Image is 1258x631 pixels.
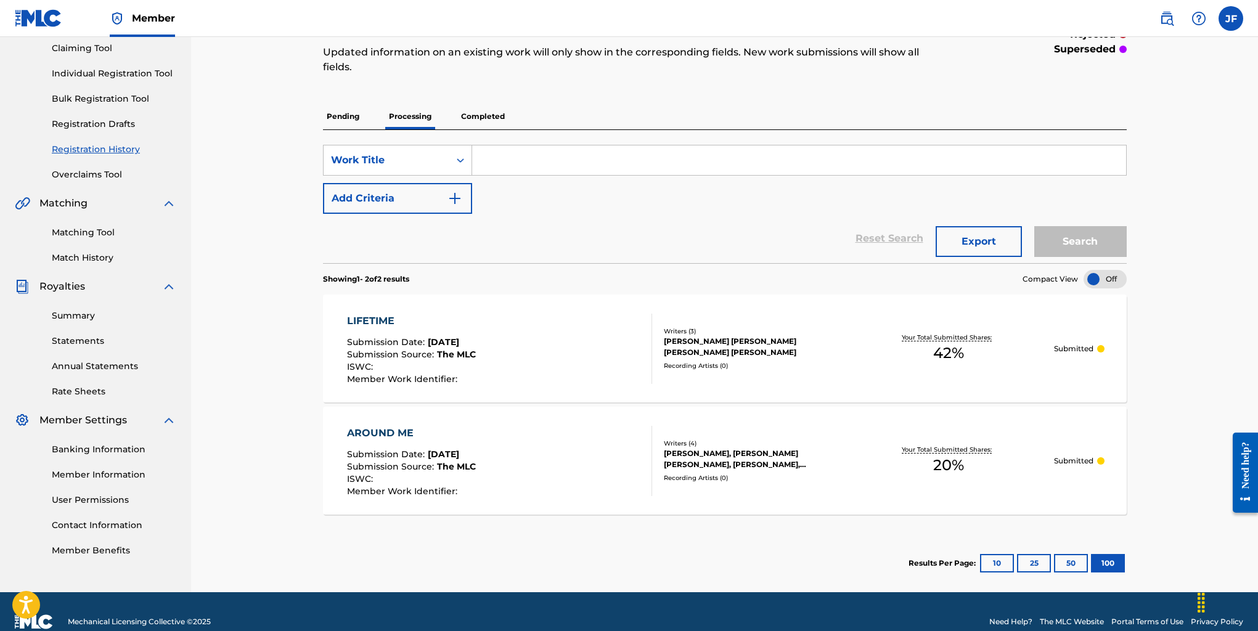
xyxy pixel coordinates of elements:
a: AROUND MESubmission Date:[DATE]Submission Source:The MLCISWC:Member Work Identifier:Writers (4)[P... [323,407,1127,515]
div: [PERSON_NAME], [PERSON_NAME] [PERSON_NAME], [PERSON_NAME], [PERSON_NAME] [664,448,843,470]
div: AROUND ME [347,426,476,441]
a: Need Help? [989,616,1032,627]
p: Your Total Submitted Shares: [902,445,995,454]
a: Individual Registration Tool [52,67,176,80]
a: Registration Drafts [52,118,176,131]
img: Matching [15,196,30,211]
span: 20 % [933,454,964,476]
a: Registration History [52,143,176,156]
span: Member Work Identifier : [347,486,460,497]
div: Writers ( 4 ) [664,439,843,448]
p: Submitted [1054,455,1093,466]
button: Add Criteria [323,183,472,214]
div: Help [1187,6,1211,31]
a: Member Benefits [52,544,176,557]
img: MLC Logo [15,9,62,27]
a: Annual Statements [52,360,176,373]
div: Writers ( 3 ) [664,327,843,336]
div: Drag [1191,584,1211,621]
a: The MLC Website [1040,616,1104,627]
span: Submission Date : [347,449,428,460]
div: Recording Artists ( 0 ) [664,361,843,370]
p: Updated information on an existing work will only show in the corresponding fields. New work subm... [323,45,942,75]
div: User Menu [1219,6,1243,31]
p: Results Per Page: [909,558,979,569]
a: Banking Information [52,443,176,456]
div: [PERSON_NAME] [PERSON_NAME] [PERSON_NAME] [PERSON_NAME] [664,336,843,358]
p: Processing [385,104,435,129]
span: ISWC : [347,473,376,484]
img: Royalties [15,279,30,294]
span: Member Settings [39,413,127,428]
iframe: Resource Center [1223,420,1258,526]
form: Search Form [323,145,1127,263]
p: Pending [323,104,363,129]
p: Submitted [1054,343,1093,354]
img: help [1191,11,1206,26]
a: Match History [52,251,176,264]
span: Submission Date : [347,336,428,348]
a: Claiming Tool [52,42,176,55]
a: Bulk Registration Tool [52,92,176,105]
span: ISWC : [347,361,376,372]
p: Showing 1 - 2 of 2 results [323,274,409,285]
button: 100 [1091,554,1125,572]
img: expand [161,413,176,428]
div: LIFETIME [347,314,476,328]
p: Your Total Submitted Shares: [902,333,995,342]
div: Recording Artists ( 0 ) [664,473,843,482]
a: Matching Tool [52,226,176,239]
span: 42 % [933,342,964,364]
a: Rate Sheets [52,385,176,398]
iframe: Chat Widget [1196,572,1258,631]
p: Completed [457,104,509,129]
span: [DATE] [428,336,459,348]
div: Work Title [331,153,442,168]
a: Summary [52,309,176,322]
span: Submission Source : [347,349,437,360]
button: 25 [1017,554,1051,572]
span: Royalties [39,279,85,294]
a: Portal Terms of Use [1111,616,1183,627]
span: Member Work Identifier : [347,373,460,385]
button: 10 [980,554,1014,572]
p: superseded [1054,42,1116,57]
span: Mechanical Licensing Collective © 2025 [68,616,211,627]
a: User Permissions [52,494,176,507]
span: [DATE] [428,449,459,460]
span: Compact View [1023,274,1078,285]
a: Member Information [52,468,176,481]
a: Contact Information [52,519,176,532]
img: logo [15,614,53,629]
span: The MLC [437,461,476,472]
img: Top Rightsholder [110,11,125,26]
a: Public Search [1154,6,1179,31]
img: search [1159,11,1174,26]
img: expand [161,279,176,294]
a: Statements [52,335,176,348]
a: LIFETIMESubmission Date:[DATE]Submission Source:The MLCISWC:Member Work Identifier:Writers (3)[PE... [323,295,1127,402]
img: expand [161,196,176,211]
img: Member Settings [15,413,30,428]
a: Privacy Policy [1191,616,1243,627]
button: 50 [1054,554,1088,572]
span: The MLC [437,349,476,360]
button: Export [936,226,1022,257]
a: Overclaims Tool [52,168,176,181]
img: 9d2ae6d4665cec9f34b9.svg [447,191,462,206]
span: Member [132,11,175,25]
span: Submission Source : [347,461,437,472]
span: Matching [39,196,88,211]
